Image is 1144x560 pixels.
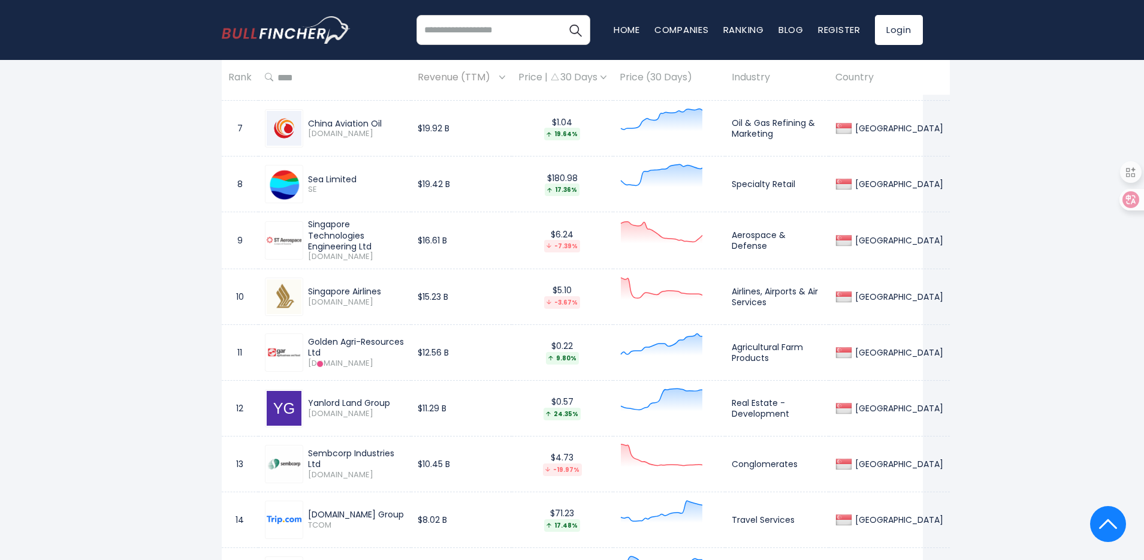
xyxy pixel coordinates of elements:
[308,297,405,308] span: [DOMAIN_NAME]
[852,179,943,189] div: [GEOGRAPHIC_DATA]
[723,23,764,36] a: Ranking
[518,285,606,308] div: $5.10
[411,436,512,492] td: $10.45 B
[308,286,405,297] div: Singapore Airlines
[308,129,405,139] span: [DOMAIN_NAME]
[267,111,301,146] img: G92.SI.png
[518,396,606,420] div: $0.57
[852,347,943,358] div: [GEOGRAPHIC_DATA]
[308,520,405,531] span: TCOM
[267,447,301,481] img: U96.SI.png
[725,492,829,547] td: Travel Services
[308,398,405,408] div: Yanlord Land Group
[518,341,606,364] div: $0.22
[222,492,258,547] td: 14
[267,279,301,314] img: C6L.SI.png
[308,359,405,369] span: [DOMAIN_NAME]
[411,324,512,380] td: $12.56 B
[829,60,950,95] th: Country
[308,185,405,195] span: SE
[614,23,640,36] a: Home
[222,16,351,44] a: Go to homepage
[411,269,512,324] td: $15.23 B
[411,101,512,156] td: $19.92 B
[543,463,582,476] div: -19.97%
[852,459,943,469] div: [GEOGRAPHIC_DATA]
[518,117,606,140] div: $1.04
[518,452,606,475] div: $4.73
[852,291,943,302] div: [GEOGRAPHIC_DATA]
[222,212,258,269] td: 9
[411,380,512,436] td: $11.29 B
[518,173,606,196] div: $180.98
[778,23,804,36] a: Blog
[308,470,405,480] span: [DOMAIN_NAME]
[560,15,590,45] button: Search
[725,324,829,380] td: Agricultural Farm Products
[544,408,581,420] div: 24.35%
[654,23,709,36] a: Companies
[308,336,405,358] div: Golden Agri-Resources Ltd
[852,123,943,134] div: [GEOGRAPHIC_DATA]
[545,183,579,196] div: 17.36%
[725,380,829,436] td: Real Estate - Development
[613,60,725,95] th: Price (30 Days)
[222,156,258,212] td: 8
[411,156,512,212] td: $19.42 B
[308,448,405,469] div: Sembcorp Industries Ltd
[852,235,943,246] div: [GEOGRAPHIC_DATA]
[544,240,580,252] div: -7.39%
[544,519,580,532] div: 17.48%
[518,71,606,84] div: Price | 30 Days
[308,409,405,419] span: [DOMAIN_NAME]
[518,508,606,531] div: $71.23
[308,118,405,129] div: China Aviation Oil
[544,128,580,140] div: 19.64%
[418,68,496,87] span: Revenue (TTM)
[267,237,301,245] img: S63.SI.png
[267,502,301,537] img: TCOM.png
[222,60,258,95] th: Rank
[546,352,579,365] div: 9.80%
[222,16,351,44] img: bullfincher logo
[411,492,512,547] td: $8.02 B
[725,269,829,324] td: Airlines, Airports & Air Services
[544,296,580,309] div: -3.67%
[308,509,405,520] div: [DOMAIN_NAME] Group
[222,324,258,380] td: 11
[725,101,829,156] td: Oil & Gas Refining & Marketing
[725,436,829,492] td: Conglomerates
[308,219,405,252] div: Singapore Technologies Engineering Ltd
[818,23,861,36] a: Register
[222,269,258,324] td: 10
[852,403,943,414] div: [GEOGRAPHIC_DATA]
[222,101,258,156] td: 7
[852,514,943,525] div: [GEOGRAPHIC_DATA]
[411,212,512,269] td: $16.61 B
[308,174,405,185] div: Sea Limited
[725,60,829,95] th: Industry
[308,252,405,262] span: [DOMAIN_NAME]
[267,167,301,201] img: SE.png
[518,229,606,252] div: $6.24
[725,212,829,269] td: Aerospace & Defense
[267,335,301,370] img: E5H.SI.png
[222,380,258,436] td: 12
[222,436,258,492] td: 13
[725,156,829,212] td: Specialty Retail
[875,15,923,45] a: Login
